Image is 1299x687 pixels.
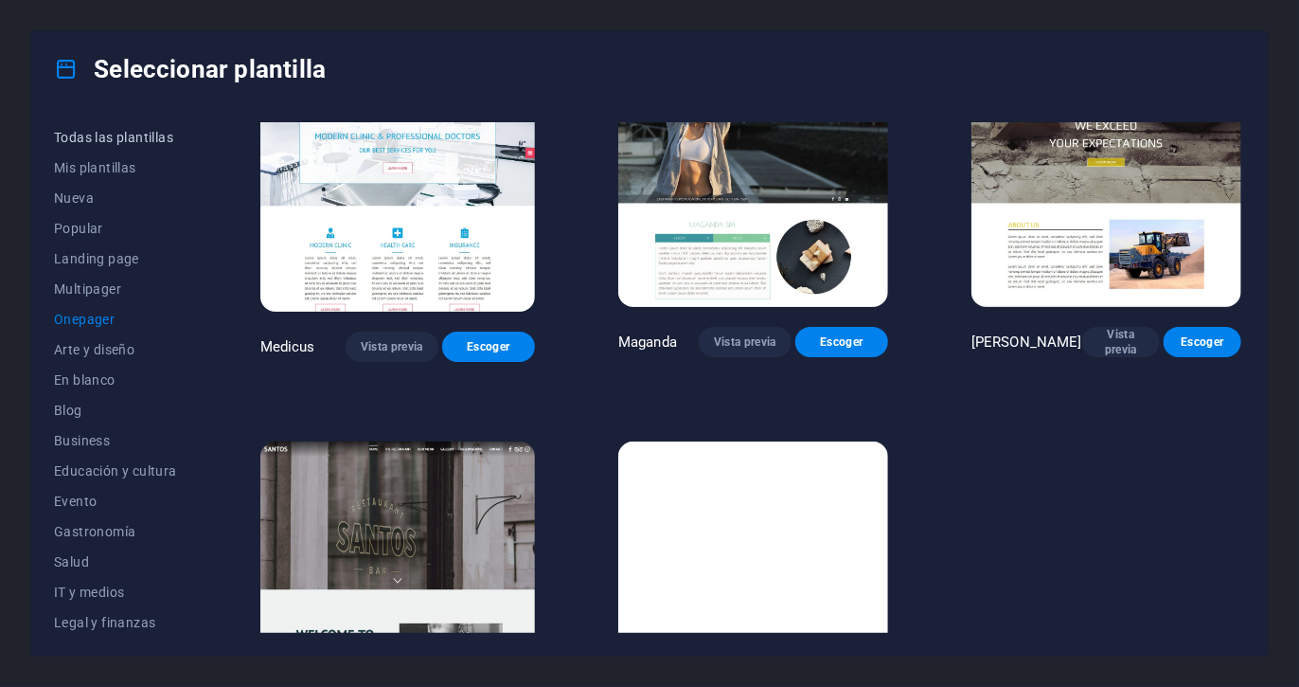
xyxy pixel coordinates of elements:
h4: Seleccionar plantilla [54,54,326,84]
button: Evento [54,486,177,516]
span: Mis plantillas [54,160,177,175]
span: IT y medios [54,585,177,600]
img: Medicus [260,58,535,312]
img: Maganda [618,58,888,307]
p: [PERSON_NAME] [971,333,1082,352]
button: IT y medios [54,577,177,607]
span: Escoger [457,339,520,354]
button: Multipager [54,274,177,304]
button: Escoger [795,327,888,357]
button: Vista previa [699,327,792,357]
button: Escoger [442,332,535,362]
span: Vista previa [1097,327,1145,357]
span: Multipager [54,281,177,297]
button: Nueva [54,183,177,213]
button: Educación y cultura [54,456,177,486]
button: Onepager [54,304,177,334]
button: Business [54,425,177,456]
span: Educación y cultura [54,463,177,479]
span: Arte y diseño [54,342,177,357]
button: Arte y diseño [54,334,177,365]
span: Popular [54,221,177,236]
button: Landing page [54,244,177,274]
span: Gastronomía [54,524,177,539]
button: Vista previa [1082,327,1160,357]
span: Blog [54,403,177,418]
span: Business [54,433,177,448]
button: Salud [54,547,177,577]
button: Todas las plantillas [54,122,177,153]
span: Evento [54,494,177,509]
button: Blog [54,395,177,425]
span: Landing page [54,251,177,266]
img: Harris [971,58,1241,307]
button: En blanco [54,365,177,395]
span: Escoger [810,334,873,350]
button: Popular [54,213,177,244]
span: Vista previa [361,339,423,354]
button: Legal y finanzas [54,607,177,638]
button: Escoger [1164,327,1241,357]
span: Onepager [54,312,177,327]
span: Salud [54,554,177,569]
span: En blanco [54,372,177,388]
span: Todas las plantillas [54,130,177,145]
span: Legal y finanzas [54,615,177,630]
button: Mis plantillas [54,153,177,183]
span: Nueva [54,190,177,206]
span: Vista previa [714,334,776,350]
span: Escoger [1179,334,1226,350]
p: Medicus [260,337,315,356]
button: Gastronomía [54,516,177,547]
p: Maganda [618,333,677,352]
button: Vista previa [346,332,438,362]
